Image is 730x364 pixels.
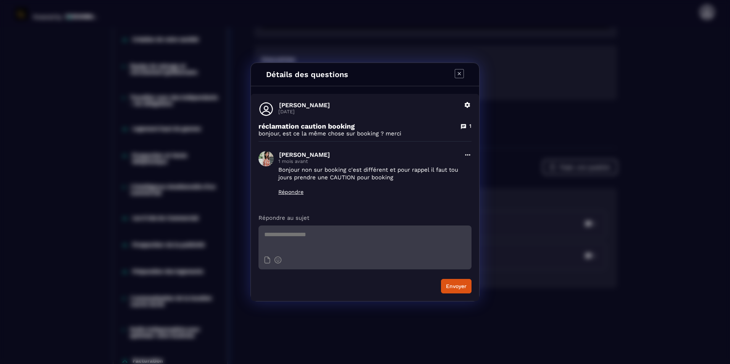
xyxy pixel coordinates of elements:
button: Envoyer [441,279,472,293]
h4: Détails des questions [266,70,348,79]
p: 1 mois avant [278,158,459,164]
p: [PERSON_NAME] [279,151,459,158]
p: réclamation caution booking [258,122,355,130]
p: [DATE] [278,109,459,114]
p: [PERSON_NAME] [279,101,459,109]
p: Bonjour non sur booking c'est différent et pour rappel il faut toujours prendre une CAUTION pour ... [278,166,459,181]
p: 1 [469,122,472,130]
p: Répondre [278,189,459,195]
p: Répondre au sujet [258,214,472,222]
p: bonjour, est ce la même chose sur booking ? merci [258,130,472,137]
